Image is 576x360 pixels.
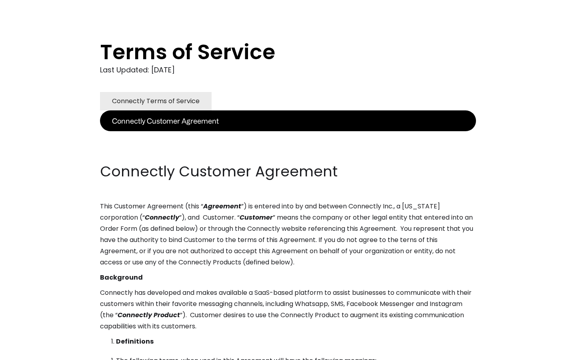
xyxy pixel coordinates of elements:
[100,40,444,64] h1: Terms of Service
[16,346,48,357] ul: Language list
[116,337,154,346] strong: Definitions
[100,64,476,76] div: Last Updated: [DATE]
[8,345,48,357] aside: Language selected: English
[100,131,476,142] p: ‍
[112,96,200,107] div: Connectly Terms of Service
[100,287,476,332] p: Connectly has developed and makes available a SaaS-based platform to assist businesses to communi...
[100,273,143,282] strong: Background
[100,201,476,268] p: This Customer Agreement (this “ ”) is entered into by and between Connectly Inc., a [US_STATE] co...
[100,146,476,158] p: ‍
[145,213,179,222] em: Connectly
[240,213,273,222] em: Customer
[203,202,241,211] em: Agreement
[112,115,219,126] div: Connectly Customer Agreement
[118,310,180,320] em: Connectly Product
[100,162,476,182] h2: Connectly Customer Agreement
